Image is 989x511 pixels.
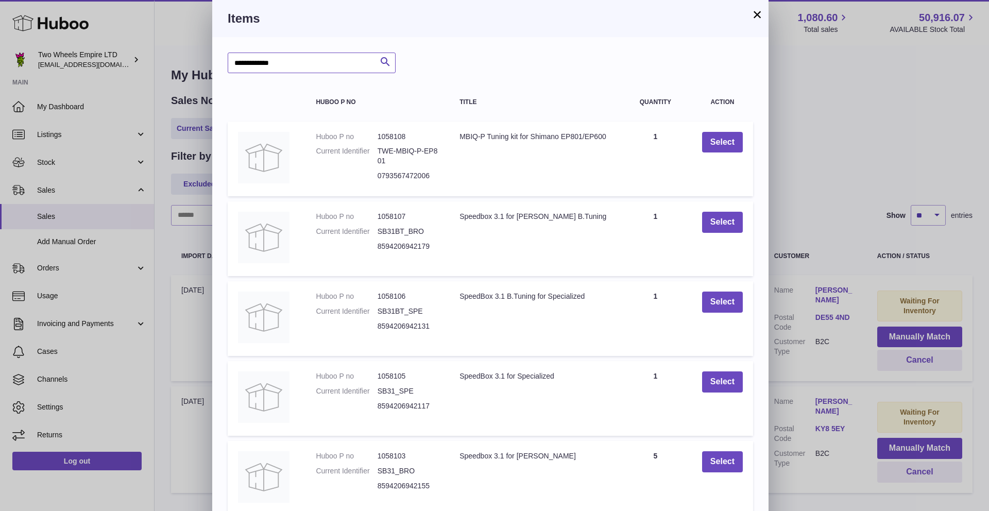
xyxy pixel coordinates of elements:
[238,212,289,263] img: Speedbox 3.1 for Brose B.Tuning
[316,306,377,316] dt: Current Identifier
[378,321,439,331] dd: 8594206942131
[378,401,439,411] dd: 8594206942117
[378,171,439,181] dd: 0793567472006
[378,371,439,381] dd: 1058105
[378,481,439,491] dd: 8594206942155
[238,371,289,423] img: SpeedBox 3.1 for Specialized
[702,292,743,313] button: Select
[619,89,692,116] th: Quantity
[619,201,692,276] td: 1
[378,242,439,251] dd: 8594206942179
[378,386,439,396] dd: SB31_SPE
[619,122,692,197] td: 1
[459,212,609,222] div: Speedbox 3.1 for [PERSON_NAME] B.Tuning
[378,212,439,222] dd: 1058107
[702,132,743,153] button: Select
[378,146,439,166] dd: TWE-MBIQ-P-EP801
[316,292,377,301] dt: Huboo P no
[316,371,377,381] dt: Huboo P no
[228,10,753,27] h3: Items
[305,89,449,116] th: Huboo P no
[702,451,743,472] button: Select
[702,371,743,393] button: Select
[378,132,439,142] dd: 1058108
[316,212,377,222] dt: Huboo P no
[316,451,377,461] dt: Huboo P no
[449,89,619,116] th: Title
[619,361,692,436] td: 1
[459,132,609,142] div: MBIQ-P Tuning kit for Shimano EP801/EP600
[316,132,377,142] dt: Huboo P no
[316,227,377,236] dt: Current Identifier
[702,212,743,233] button: Select
[459,292,609,301] div: SpeedBox 3.1 B.Tuning for Specialized
[378,227,439,236] dd: SB31BT_BRO
[751,8,763,21] button: ×
[378,292,439,301] dd: 1058106
[378,306,439,316] dd: SB31BT_SPE
[238,292,289,343] img: SpeedBox 3.1 B.Tuning for Specialized
[459,371,609,381] div: SpeedBox 3.1 for Specialized
[378,451,439,461] dd: 1058103
[378,466,439,476] dd: SB31_BRO
[316,386,377,396] dt: Current Identifier
[459,451,609,461] div: Speedbox 3.1 for [PERSON_NAME]
[238,132,289,183] img: MBIQ-P Tuning kit for Shimano EP801/EP600
[316,146,377,166] dt: Current Identifier
[619,281,692,356] td: 1
[238,451,289,503] img: Speedbox 3.1 for Brose
[692,89,753,116] th: Action
[316,466,377,476] dt: Current Identifier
